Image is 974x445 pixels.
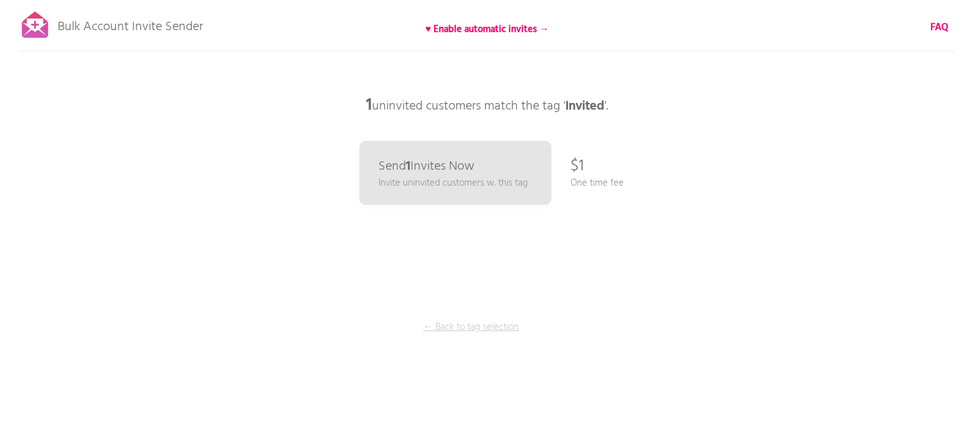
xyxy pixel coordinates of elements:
b: ♥ Enable automatic invites → [425,22,549,37]
p: $1 [571,147,584,186]
b: 1 [366,93,372,118]
p: One time fee [571,176,624,190]
a: FAQ [930,20,948,35]
b: 1 [406,156,410,177]
p: ← Back to tag selection [423,320,519,334]
b: Invited [565,96,605,117]
a: Send1Invites Now Invite uninvited customers w. this tag [359,141,551,205]
p: uninvited customers match the tag ' '. [295,86,679,125]
p: Send Invites Now [378,160,475,173]
p: Bulk Account Invite Sender [58,8,203,40]
p: Invite uninvited customers w. this tag [378,176,528,190]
